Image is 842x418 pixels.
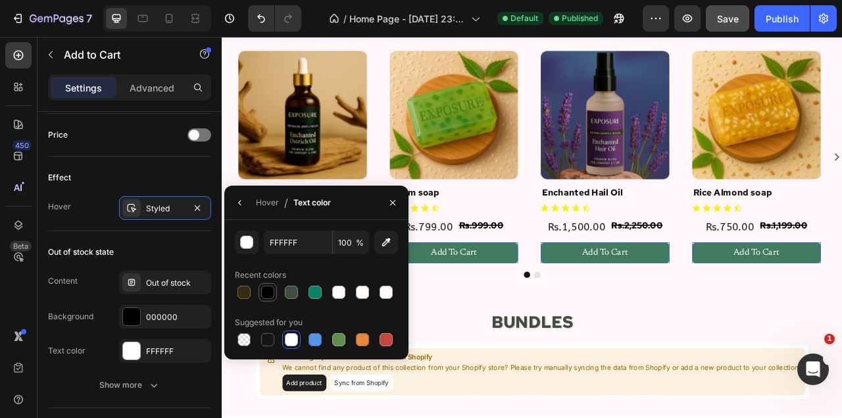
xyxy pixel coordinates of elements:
[343,12,347,26] span: /
[614,231,678,253] div: Rs.750.00
[86,11,92,26] p: 7
[48,172,71,184] div: Effect
[683,231,745,249] div: Rs.1,199.00
[384,299,392,307] button: Dot
[341,346,449,380] h2: Bundles
[235,317,303,328] div: Suggested for you
[356,237,364,249] span: %
[64,47,176,63] p: Add to Cart
[99,379,161,392] div: Show more
[265,267,324,284] div: Add To Cart
[48,129,68,141] div: Price
[349,12,466,26] span: Home Page - [DATE] 23:44:02
[598,189,762,209] h1: Rice Almond soap
[48,373,211,397] button: Show more
[48,275,78,287] div: Content
[299,231,359,249] div: Rs.999.00
[12,140,32,151] div: 450
[10,241,32,251] div: Beta
[755,5,810,32] button: Publish
[458,267,516,284] div: Add To Cart
[264,230,332,254] input: Eg: FFFFFF
[48,345,86,357] div: Text color
[397,299,405,307] button: Dot
[248,5,301,32] div: Undo/Redo
[77,402,737,415] p: Can not get product of collection from Shopify
[797,353,829,385] iframe: Intercom live chat
[222,37,842,418] iframe: Design area
[405,189,569,209] h1: Enchanted Hail Oil
[65,81,102,95] p: Settings
[494,231,562,249] div: Rs.2,250.00
[413,231,489,253] div: Rs.1,500.00
[235,269,286,281] div: Recent colors
[293,197,331,209] div: Text color
[824,334,835,344] span: 1
[48,311,93,323] div: Background
[706,5,749,32] button: Save
[256,197,279,209] div: Hover
[598,261,762,289] button: Add To Cart
[405,261,569,289] button: Add To Cart
[213,261,377,289] button: Add To Cart
[146,277,208,289] div: Out of stock
[230,231,294,253] div: Rs.799.00
[48,246,114,258] div: Out of stock state
[651,267,709,284] div: Add To Cart
[5,5,98,32] button: 7
[717,13,739,24] span: Save
[146,203,184,215] div: Styled
[130,81,174,95] p: Advanced
[562,13,598,24] span: Published
[778,148,787,158] button: Carousel Next Arrow
[146,311,208,323] div: 000000
[146,346,208,357] div: FFFFFF
[48,201,71,213] div: Hover
[510,13,538,24] span: Default
[284,195,288,211] span: /
[766,12,799,26] div: Publish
